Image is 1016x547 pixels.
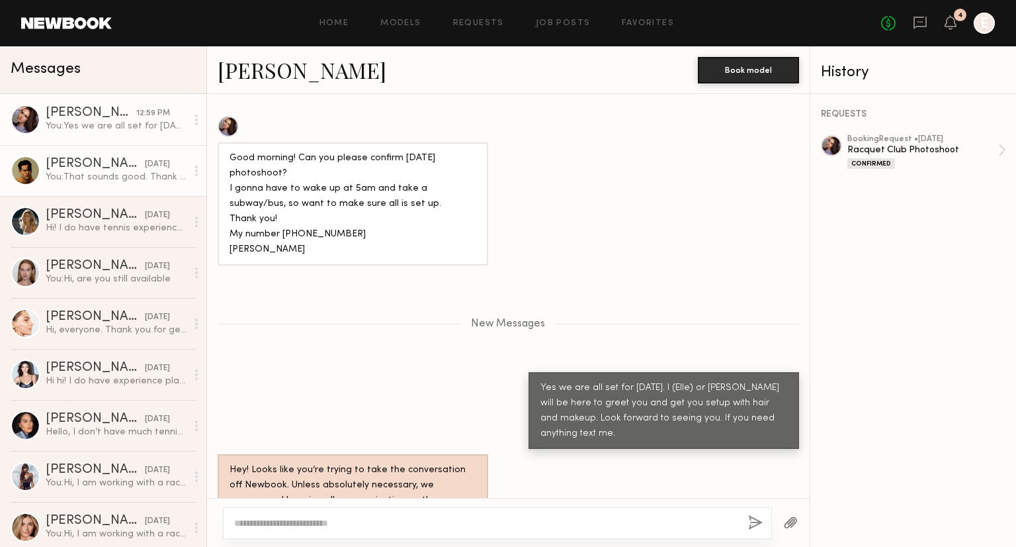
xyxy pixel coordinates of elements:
[46,426,187,438] div: Hello, I don’t have much tennis experience but I am available. What is the rate?
[847,144,998,156] div: Racquet Club Photoshoot
[821,65,1006,80] div: History
[471,319,545,330] span: New Messages
[46,515,145,528] div: [PERSON_NAME]
[11,62,81,77] span: Messages
[46,273,187,285] div: You: Hi, are you still available
[218,56,386,84] a: [PERSON_NAME]
[46,260,145,273] div: [PERSON_NAME]
[145,413,170,426] div: [DATE]
[698,57,799,83] button: Book model
[847,135,998,144] div: booking Request • [DATE]
[145,158,170,171] div: [DATE]
[145,515,170,528] div: [DATE]
[698,64,799,75] a: Book model
[46,464,145,477] div: [PERSON_NAME]
[46,222,187,234] div: Hi! I do have tennis experience but unfortunately I am unavailable that day!
[145,260,170,273] div: [DATE]
[46,209,145,222] div: [PERSON_NAME]
[821,110,1006,119] div: REQUESTS
[136,107,170,120] div: 12:59 PM
[380,19,421,28] a: Models
[974,13,995,34] a: E
[46,477,187,489] div: You: Hi, I am working with a racquet club in [GEOGRAPHIC_DATA], [GEOGRAPHIC_DATA] on a lifestyle ...
[145,464,170,477] div: [DATE]
[46,528,187,540] div: You: Hi, I am working with a racquet club in [GEOGRAPHIC_DATA], [GEOGRAPHIC_DATA] on a lifestyle ...
[145,311,170,324] div: [DATE]
[46,413,145,426] div: [PERSON_NAME]
[453,19,504,28] a: Requests
[46,171,187,183] div: You: That sounds good. Thank you
[847,135,1006,169] a: bookingRequest •[DATE]Racquet Club PhotoshootConfirmed
[540,381,787,442] div: Yes we are all set for [DATE]. I (Elle) or [PERSON_NAME] will be here to greet you and get you se...
[622,19,674,28] a: Favorites
[46,362,145,375] div: [PERSON_NAME]
[319,19,349,28] a: Home
[145,209,170,222] div: [DATE]
[46,324,187,336] div: Hi, everyone. Thank you for getting in touch and my apologies for the slight delay! I’d love to w...
[46,158,145,171] div: [PERSON_NAME]
[46,107,136,120] div: [PERSON_NAME]
[958,12,963,19] div: 4
[46,311,145,324] div: [PERSON_NAME]
[230,463,476,524] div: Hey! Looks like you’re trying to take the conversation off Newbook. Unless absolutely necessary, ...
[145,362,170,375] div: [DATE]
[847,158,895,169] div: Confirmed
[46,375,187,387] div: Hi hi! I do have experience playing paddle and tennis. Yes I am available for this day
[230,151,476,258] div: Good morning! Can you please confirm [DATE] photoshoot? I gonna have to wake up at 5am and take a...
[46,120,187,132] div: You: Yes we are all set for [DATE]. I (Elle) or [PERSON_NAME] will be here to greet you and get y...
[536,19,591,28] a: Job Posts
